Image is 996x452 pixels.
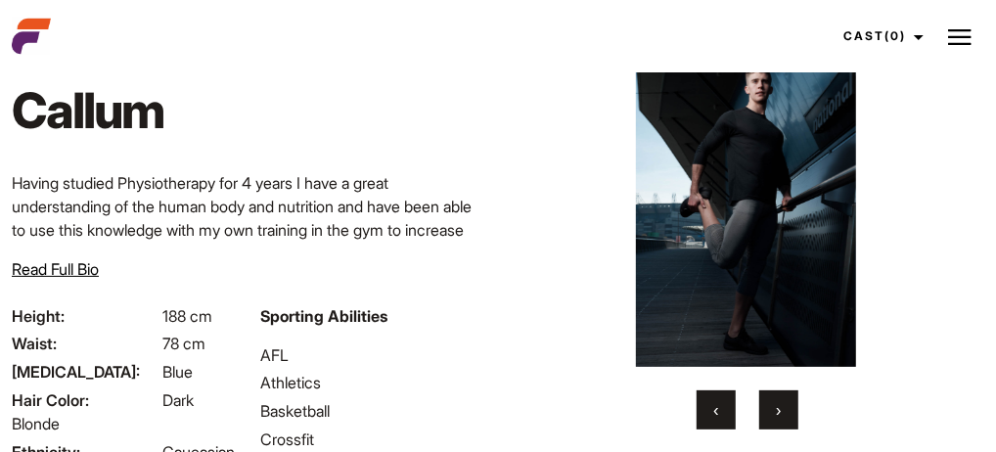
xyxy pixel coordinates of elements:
li: AFL [261,343,487,367]
img: Burger icon [948,25,972,49]
span: 188 cm [162,306,212,326]
span: Height: [12,304,158,328]
li: Crossfit [261,428,487,451]
span: Previous [713,400,718,420]
span: [MEDICAL_DATA]: [12,360,158,384]
span: Waist: [12,332,158,355]
p: Having studied Physiotherapy for 4 years I have a great understanding of the human body and nutri... [12,171,486,289]
a: Cast(0) [826,10,935,63]
span: 78 cm [162,334,205,353]
span: Dark Blonde [12,390,194,433]
strong: Sporting Abilities [261,306,388,326]
img: Callum stretching his right leg [544,27,948,367]
li: Basketball [261,399,487,423]
li: Athletics [261,371,487,394]
span: Hair Color: [12,388,158,412]
span: Next [776,400,781,420]
span: Blue [162,362,193,382]
img: cropped-aefm-brand-fav-22-square.png [12,17,51,56]
span: Read Full Bio [12,259,99,279]
span: (0) [884,28,906,43]
h1: Callum [12,81,172,140]
button: Read Full Bio [12,257,99,281]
